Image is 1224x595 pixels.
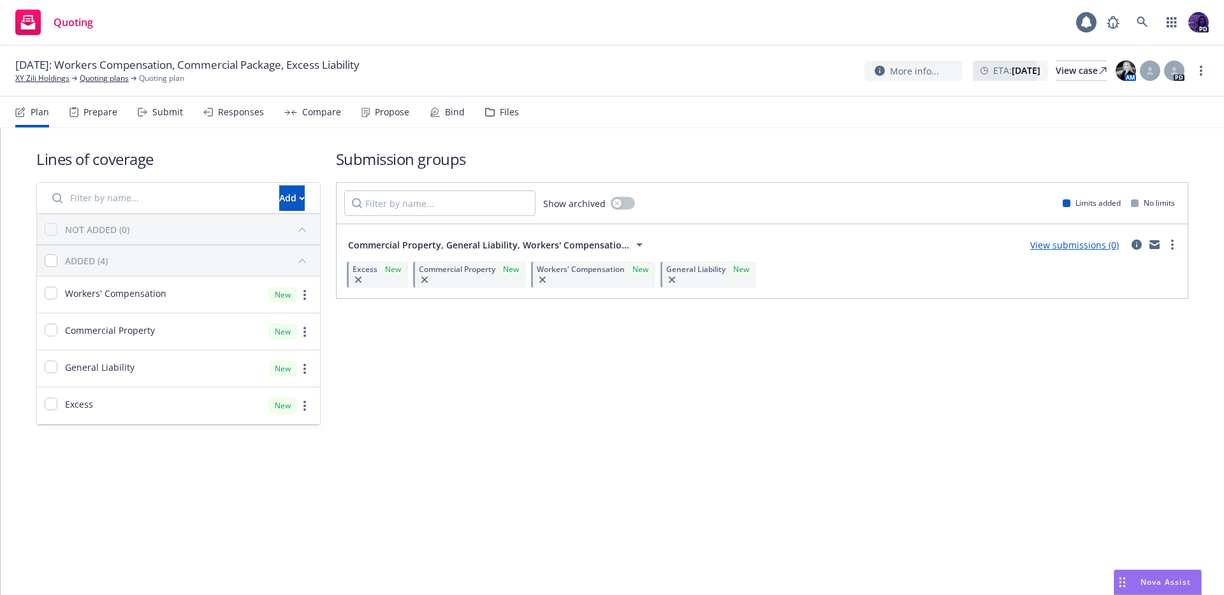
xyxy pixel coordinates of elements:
[65,223,129,236] div: NOT ADDED (0)
[375,107,409,117] div: Propose
[1114,570,1130,594] div: Drag to move
[1159,10,1184,35] a: Switch app
[65,324,155,337] span: Commercial Property
[1063,197,1121,208] div: Limits added
[1188,12,1209,32] img: photo
[65,219,312,240] button: NOT ADDED (0)
[353,264,377,275] span: Excess
[1116,61,1136,81] img: photo
[344,190,535,216] input: Filter by name...
[1100,10,1126,35] a: Report a Bug
[152,107,183,117] div: Submit
[864,61,963,82] button: More info...
[1012,64,1040,76] strong: [DATE]
[139,73,184,84] span: Quoting plan
[500,107,519,117] div: Files
[348,238,629,252] span: Commercial Property, General Liability, Workers' Compensatio...
[268,287,297,303] div: New
[268,398,297,413] div: New
[1193,63,1209,78] a: more
[500,264,521,275] div: New
[65,361,135,374] span: General Liability
[80,73,129,84] a: Quoting plans
[666,264,725,275] span: General Liability
[279,185,305,211] button: Add
[731,264,752,275] div: New
[1131,197,1175,208] div: No limits
[1165,237,1180,252] a: more
[336,148,1188,169] h1: Submission groups
[1056,61,1107,81] a: View case
[297,324,312,340] a: more
[15,57,360,73] span: [DATE]: Workers Compensation, Commercial Package, Excess Liability
[297,287,312,303] a: more
[1030,239,1119,251] a: View submissions (0)
[1147,237,1162,252] a: mail
[1129,237,1144,252] a: circleInformation
[382,264,404,275] div: New
[65,254,108,268] div: ADDED (4)
[537,264,625,275] span: Workers' Compensation
[65,250,312,271] button: ADDED (4)
[84,107,117,117] div: Prepare
[45,185,272,211] input: Filter by name...
[65,398,93,411] span: Excess
[54,17,93,27] span: Quoting
[10,4,98,40] a: Quoting
[543,197,606,210] span: Show archived
[36,148,321,169] h1: Lines of coverage
[218,107,264,117] div: Responses
[1130,10,1155,35] a: Search
[297,361,312,376] a: more
[1140,577,1191,587] span: Nova Assist
[1114,570,1202,595] button: Nova Assist
[993,64,1040,77] span: ETA :
[630,264,651,275] div: New
[419,264,495,275] span: Commercial Property
[65,287,166,300] span: Workers' Compensation
[268,361,297,376] div: New
[1056,61,1107,80] div: View case
[445,107,465,117] div: Bind
[302,107,341,117] div: Compare
[268,324,297,340] div: New
[890,64,939,78] span: More info...
[297,398,312,413] a: more
[344,232,651,257] button: Commercial Property, General Liability, Workers' Compensatio...
[15,73,69,84] a: XY Zili Holdings
[31,107,49,117] div: Plan
[279,186,305,210] div: Add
